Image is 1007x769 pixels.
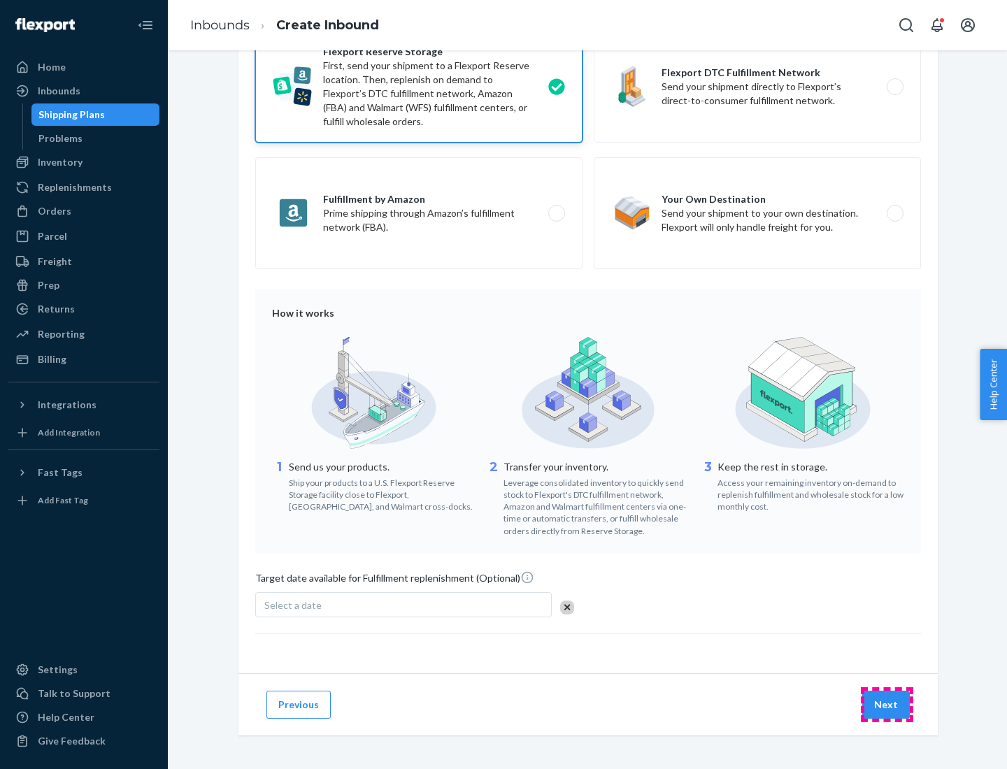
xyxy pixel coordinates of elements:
button: Integrations [8,394,159,416]
div: Billing [38,352,66,366]
div: Add Fast Tag [38,494,88,506]
div: Leverage consolidated inventory to quickly send stock to Flexport's DTC fulfillment network, Amaz... [503,474,690,537]
div: Prep [38,278,59,292]
div: Fast Tags [38,466,83,480]
a: Parcel [8,225,159,247]
a: Home [8,56,159,78]
p: Send us your products. [289,460,476,474]
div: Home [38,60,66,74]
div: Replenishments [38,180,112,194]
div: Freight [38,254,72,268]
div: Returns [38,302,75,316]
div: Orders [38,204,71,218]
div: 1 [272,459,286,512]
button: Close Navigation [131,11,159,39]
a: Add Integration [8,422,159,444]
div: Inventory [38,155,83,169]
button: Next [862,691,910,719]
div: Problems [38,131,83,145]
button: Give Feedback [8,730,159,752]
a: Add Fast Tag [8,489,159,512]
a: Prep [8,274,159,296]
div: Add Integration [38,426,100,438]
a: Talk to Support [8,682,159,705]
button: Open notifications [923,11,951,39]
ol: breadcrumbs [179,5,390,46]
a: Help Center [8,706,159,728]
a: Returns [8,298,159,320]
span: Target date available for Fulfillment replenishment (Optional) [255,570,534,591]
div: Inbounds [38,84,80,98]
a: Inbounds [190,17,250,33]
a: Problems [31,127,160,150]
a: Inventory [8,151,159,173]
div: Integrations [38,398,97,412]
a: Reporting [8,323,159,345]
div: Parcel [38,229,67,243]
button: Help Center [980,349,1007,420]
div: 3 [701,459,715,512]
span: Select a date [264,599,322,611]
div: Reporting [38,327,85,341]
div: 2 [487,459,501,537]
button: Previous [266,691,331,719]
img: Flexport logo [15,18,75,32]
div: How it works [272,306,904,320]
a: Create Inbound [276,17,379,33]
div: Access your remaining inventory on-demand to replenish fulfillment and wholesale stock for a low ... [717,474,904,512]
a: Freight [8,250,159,273]
button: Fast Tags [8,461,159,484]
button: Open Search Box [892,11,920,39]
div: Ship your products to a U.S. Flexport Reserve Storage facility close to Flexport, [GEOGRAPHIC_DAT... [289,474,476,512]
div: Give Feedback [38,734,106,748]
a: Replenishments [8,176,159,199]
button: Open account menu [954,11,982,39]
div: Settings [38,663,78,677]
a: Inbounds [8,80,159,102]
a: Billing [8,348,159,371]
div: Talk to Support [38,687,110,700]
a: Shipping Plans [31,103,160,126]
a: Orders [8,200,159,222]
p: Keep the rest in storage. [717,460,904,474]
div: Help Center [38,710,94,724]
p: Transfer your inventory. [503,460,690,474]
div: Shipping Plans [38,108,105,122]
a: Settings [8,659,159,681]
